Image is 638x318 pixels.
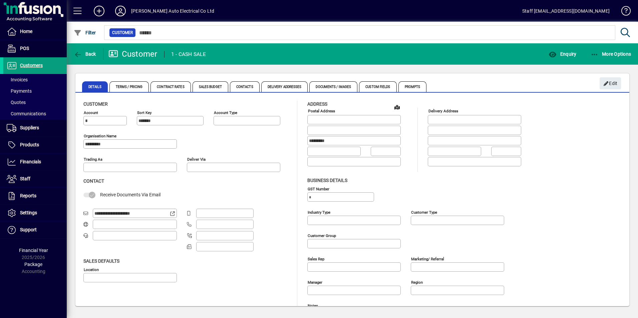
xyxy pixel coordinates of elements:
[110,5,131,17] button: Profile
[20,193,36,198] span: Reports
[591,51,631,57] span: More Options
[214,110,237,115] mat-label: Account Type
[108,49,157,59] div: Customer
[600,77,621,89] button: Edit
[411,256,444,261] mat-label: Marketing/ Referral
[20,125,39,130] span: Suppliers
[308,233,336,238] mat-label: Customer group
[3,137,67,153] a: Products
[261,81,308,92] span: Delivery Addresses
[308,280,322,284] mat-label: Manager
[20,63,43,68] span: Customers
[83,258,119,264] span: Sales defaults
[84,134,116,138] mat-label: Organisation name
[137,110,151,115] mat-label: Sort key
[547,48,578,60] button: Enquiry
[3,171,67,187] a: Staff
[307,101,327,107] span: Address
[83,101,108,107] span: Customer
[308,256,324,261] mat-label: Sales rep
[7,111,46,116] span: Communications
[83,178,104,184] span: Contact
[112,29,133,36] span: Customer
[7,77,28,82] span: Invoices
[20,29,32,34] span: Home
[82,81,108,92] span: Details
[307,178,347,183] span: Business details
[150,81,191,92] span: Contract Rates
[88,5,110,17] button: Add
[84,157,102,162] mat-label: Trading as
[3,97,67,108] a: Quotes
[411,280,423,284] mat-label: Region
[3,40,67,57] a: POS
[522,6,610,16] div: Staff [EMAIL_ADDRESS][DOMAIN_NAME]
[131,6,214,16] div: [PERSON_NAME] Auto Electrical Co Ltd
[3,108,67,119] a: Communications
[3,154,67,170] a: Financials
[19,248,48,253] span: Financial Year
[589,48,633,60] button: More Options
[392,102,402,112] a: View on map
[7,100,26,105] span: Quotes
[187,157,206,162] mat-label: Deliver via
[3,205,67,221] a: Settings
[3,188,67,204] a: Reports
[7,88,32,94] span: Payments
[20,176,30,181] span: Staff
[411,210,437,214] mat-label: Customer type
[24,262,42,267] span: Package
[109,81,149,92] span: Terms / Pricing
[549,51,576,57] span: Enquiry
[20,210,37,215] span: Settings
[3,74,67,85] a: Invoices
[67,48,103,60] app-page-header-button: Back
[171,49,206,60] div: 1 - CASH SALE
[308,210,330,214] mat-label: Industry type
[308,303,318,308] mat-label: Notes
[20,142,39,147] span: Products
[74,51,96,57] span: Back
[230,81,260,92] span: Contacts
[603,78,618,89] span: Edit
[308,186,329,191] mat-label: GST Number
[74,30,96,35] span: Filter
[20,46,29,51] span: POS
[3,85,67,97] a: Payments
[20,227,37,232] span: Support
[398,81,427,92] span: Prompts
[3,23,67,40] a: Home
[100,192,161,197] span: Receive Documents Via Email
[616,1,630,23] a: Knowledge Base
[3,120,67,136] a: Suppliers
[72,27,98,39] button: Filter
[193,81,228,92] span: Sales Budget
[84,267,99,272] mat-label: Location
[309,81,357,92] span: Documents / Images
[84,110,98,115] mat-label: Account
[359,81,396,92] span: Custom Fields
[72,48,98,60] button: Back
[20,159,41,164] span: Financials
[3,222,67,238] a: Support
